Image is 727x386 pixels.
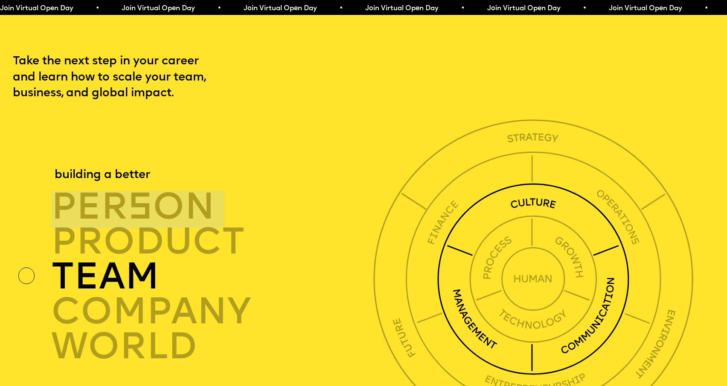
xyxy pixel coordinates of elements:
[55,167,150,183] div: building a better
[51,189,378,224] div: per on
[217,5,221,12] span: •
[96,5,99,12] span: •
[583,5,587,12] span: •
[51,224,378,259] div: product
[13,54,238,101] p: Take the next step in your career and learn how to scale your team, business, and global impact.
[461,5,465,12] span: •
[128,190,153,228] span: s
[51,259,378,294] div: TEAM
[51,329,378,364] div: world
[339,5,343,12] span: •
[51,294,378,329] div: company
[704,5,708,12] span: •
